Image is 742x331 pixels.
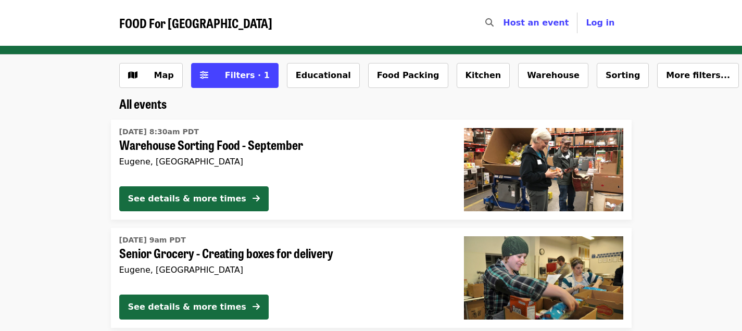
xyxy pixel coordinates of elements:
span: Map [154,70,174,80]
button: See details & more times [119,295,269,320]
span: Senior Grocery - Creating boxes for delivery [119,246,447,261]
button: More filters... [657,63,739,88]
i: search icon [485,18,494,28]
time: [DATE] 9am PDT [119,235,186,246]
button: Educational [287,63,360,88]
button: Kitchen [457,63,510,88]
a: Host an event [503,18,569,28]
button: Show map view [119,63,183,88]
button: Log in [577,12,623,33]
div: Eugene, [GEOGRAPHIC_DATA] [119,157,447,167]
span: All events [119,94,167,112]
div: See details & more times [128,193,246,205]
button: See details & more times [119,186,269,211]
a: FOOD For [GEOGRAPHIC_DATA] [119,16,272,31]
span: FOOD For [GEOGRAPHIC_DATA] [119,14,272,32]
button: Sorting [597,63,649,88]
i: map icon [128,70,137,80]
span: Log in [586,18,614,28]
i: arrow-right icon [253,194,260,203]
span: Filters · 1 [225,70,270,80]
a: See details for "Senior Grocery - Creating boxes for delivery" [111,228,632,328]
input: Search [500,10,508,35]
button: Filters (1 selected) [191,63,279,88]
img: Warehouse Sorting Food - September organized by FOOD For Lane County [464,128,623,211]
i: arrow-right icon [253,302,260,312]
button: Warehouse [518,63,588,88]
time: [DATE] 8:30am PDT [119,126,199,137]
a: See details for "Warehouse Sorting Food - September" [111,120,632,220]
i: sliders-h icon [200,70,208,80]
span: Warehouse Sorting Food - September [119,137,447,152]
span: More filters... [666,70,730,80]
img: Senior Grocery - Creating boxes for delivery organized by FOOD For Lane County [464,236,623,320]
button: Food Packing [368,63,448,88]
div: See details & more times [128,301,246,313]
div: Eugene, [GEOGRAPHIC_DATA] [119,265,447,275]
